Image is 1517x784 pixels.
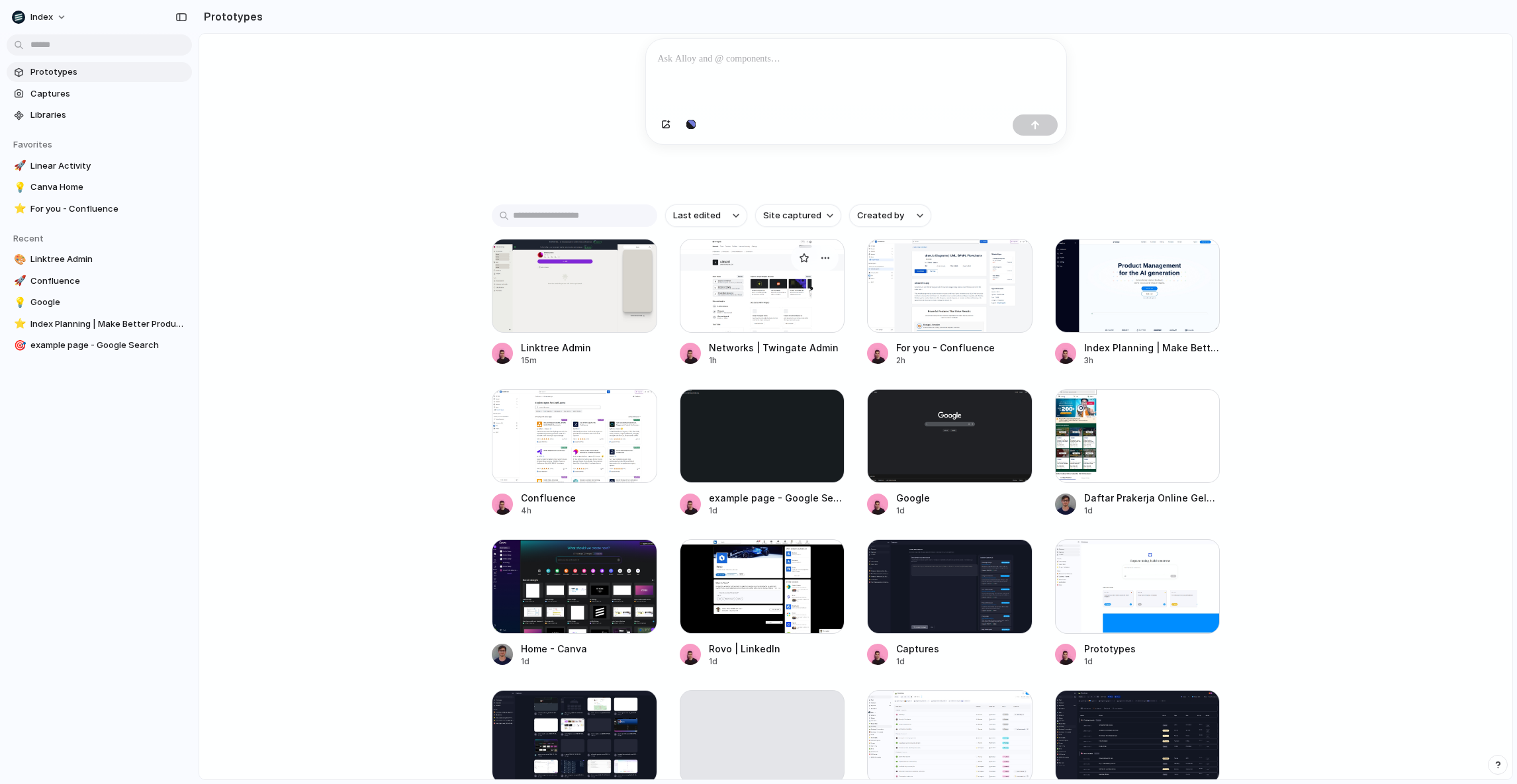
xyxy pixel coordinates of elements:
a: Networks | Twingate AdminNetworks | Twingate Admin1h [680,239,845,367]
a: 🎨Linktree Admin [7,249,192,269]
button: 💡 [12,181,25,194]
div: 🎨 [14,252,23,267]
h2: Prototypes [199,9,263,24]
div: 1d [896,656,939,668]
button: 🎨 [12,253,25,266]
a: PrototypesPrototypes1d [1055,539,1220,667]
div: 1d [521,656,587,668]
div: Confluence [521,491,576,505]
div: 1d [709,656,780,668]
a: Prototypes [7,62,192,82]
span: Last edited [673,209,721,222]
a: 💡Canva Home [7,177,192,197]
div: example page - Google Search [709,491,845,505]
button: 🚀 [12,275,25,288]
div: Home - Canva [521,642,587,656]
div: For you - Confluence [896,341,995,355]
span: Google [30,296,187,309]
div: Index Planning | Make Better Product Decisions [1084,341,1220,355]
div: 1d [709,505,845,517]
a: Captures [7,84,192,104]
div: 1d [1084,656,1136,668]
div: Daftar Prakerja Online Gelombang Terbaru 2025 Bukalapak [1084,491,1220,505]
button: Site captured [755,204,841,227]
a: Home - CanvaHome - Canva1d [492,539,657,667]
div: ⭐ [14,201,23,216]
span: Linktree Admin [30,253,187,266]
span: Linear Activity [30,159,187,173]
span: Created by [857,209,904,222]
a: Rovo | LinkedInRovo | LinkedIn1d [680,539,845,667]
a: Daftar Prakerja Online Gelombang Terbaru 2025 BukalapakDaftar Prakerja Online Gelombang Terbaru 2... [1055,389,1220,517]
div: 💡 [14,295,23,310]
span: For you - Confluence [30,202,187,216]
div: 💡 [14,180,23,195]
div: 1d [1084,505,1220,517]
button: ⭐ [12,202,25,216]
button: ⭐ [12,318,25,331]
div: 3h [1084,355,1220,367]
a: example page - Google Searchexample page - Google Search1d [680,389,845,517]
a: Index Planning | Make Better Product DecisionsIndex Planning | Make Better Product Decisions3h [1055,239,1220,367]
div: ⭐ [14,316,23,331]
a: For you - ConfluenceFor you - Confluence2h [867,239,1033,367]
div: Rovo | LinkedIn [709,642,780,656]
div: 🚀 [14,273,23,288]
a: ⭐For you - Confluence [7,199,192,219]
a: 💡Google [7,292,192,312]
span: Libraries [30,109,187,122]
a: GoogleGoogle1d [867,389,1033,517]
div: 1d [896,505,930,517]
button: 💡 [12,296,25,309]
div: 2h [896,355,995,367]
a: ⭐Index Planning | Make Better Product Decisions [7,314,192,334]
span: Index Planning | Make Better Product Decisions [30,318,187,331]
div: Linktree Admin [521,341,591,355]
div: Google [896,491,930,505]
div: Prototypes [1084,642,1136,656]
button: Created by [849,204,931,227]
button: Index [7,7,73,28]
span: Site captured [763,209,821,222]
div: 1h [709,355,839,367]
div: 🎯 [14,338,23,353]
div: Networks | Twingate Admin [709,341,839,355]
a: 🚀Linear Activity [7,156,192,176]
a: ConfluenceConfluence4h [492,389,657,517]
span: Recent [13,233,44,243]
span: Index [30,11,53,24]
span: Captures [30,87,187,101]
a: 🎯example page - Google Search [7,335,192,355]
div: Captures [896,642,939,656]
a: 🚀Confluence [7,271,192,291]
span: Canva Home [30,181,187,194]
button: 🎯 [12,339,25,352]
a: CapturesCaptures1d [867,539,1033,667]
span: Favorites [13,139,52,150]
a: Linktree AdminLinktree Admin15m [492,239,657,367]
a: Libraries [7,105,192,125]
div: 4h [521,505,576,517]
button: 🚀 [12,159,25,173]
div: 🚀 [14,158,23,173]
span: example page - Google Search [30,339,187,352]
span: Confluence [30,275,187,288]
button: Last edited [665,204,747,227]
span: Prototypes [30,65,187,79]
div: 15m [521,355,591,367]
